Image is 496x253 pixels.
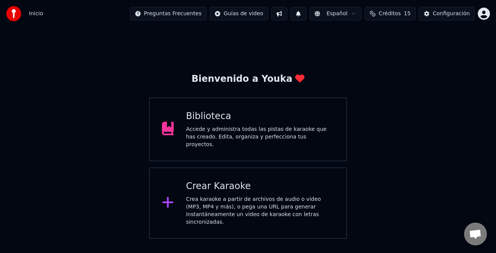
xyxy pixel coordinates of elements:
span: Inicio [29,10,43,18]
div: Crea karaoke a partir de archivos de audio o video (MP3, MP4 y más), o pega una URL para generar ... [186,196,334,226]
div: Biblioteca [186,110,334,123]
span: Créditos [379,10,401,18]
div: Bienvenido a Youka [192,73,305,85]
div: Configuración [433,10,470,18]
button: Configuración [419,7,475,21]
button: Créditos15 [365,7,416,21]
div: Chat abierto [464,223,487,245]
nav: breadcrumb [29,10,43,18]
img: youka [6,6,21,21]
span: 15 [404,10,411,18]
div: Accede y administra todas las pistas de karaoke que has creado. Edita, organiza y perfecciona tus... [186,126,334,148]
div: Crear Karaoke [186,180,334,193]
button: Guías de video [210,7,268,21]
button: Preguntas Frecuentes [130,7,206,21]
